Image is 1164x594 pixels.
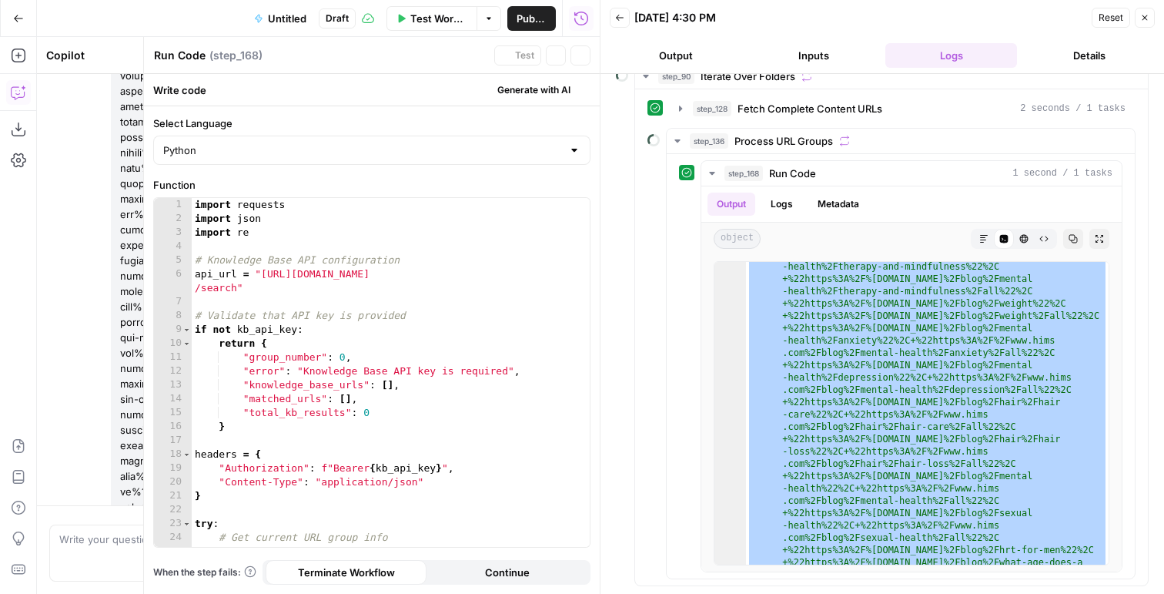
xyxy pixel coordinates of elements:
span: Draft [326,12,349,25]
div: 17 [154,434,192,448]
button: Output [707,193,755,216]
span: Toggle code folding, rows 23 through 78 [182,517,191,531]
div: 21 [154,489,192,503]
button: Generate with AI [477,80,590,100]
button: Untitled [245,6,316,31]
div: 19 [154,461,192,475]
span: Generate with AI [497,83,570,97]
button: Continue [426,560,587,585]
span: Terminate Workflow [298,565,395,580]
span: Continue [485,565,530,580]
div: 20 [154,475,192,489]
input: Python [163,143,562,158]
span: Fetch Complete Content URLs [738,101,882,116]
div: 7 [154,295,192,309]
button: Logs [761,193,802,216]
span: Test [515,49,534,62]
span: Untitled [268,11,306,26]
div: 6 [154,267,192,295]
button: 1 second / 1 tasks [701,161,1122,186]
span: Toggle code folding, rows 10 through 16 [182,337,191,351]
label: Function [153,177,590,193]
div: 9 [154,323,192,337]
div: 1 second / 1 tasks [701,186,1122,572]
span: Run Code [769,166,816,181]
button: Inputs [748,43,879,68]
button: Test Workflow [386,6,477,31]
div: 15 [154,406,192,420]
button: Logs [885,43,1017,68]
span: Test Workflow [410,11,468,26]
div: 16 [154,420,192,434]
span: Iterate Over Folders [701,69,795,84]
span: Publish [517,11,547,26]
span: step_128 [693,101,731,116]
span: Process URL Groups [734,133,833,149]
div: 10 [154,337,192,351]
span: Toggle code folding, rows 18 through 21 [182,448,191,461]
div: Copilot [46,48,150,63]
div: 18 [154,448,192,461]
div: 1 [154,198,192,212]
div: 11 [154,351,192,364]
span: Toggle code folding, rows 9 through 16 [182,323,191,337]
div: 8 [154,309,192,323]
div: 5 [154,253,192,267]
span: 2 seconds / 1 tasks [1020,102,1126,116]
span: step_90 [658,69,694,84]
button: Output [610,43,741,68]
button: Test [494,45,541,65]
button: Publish [507,6,556,31]
div: 14 [154,392,192,406]
div: 23 [154,517,192,531]
div: 2 [154,212,192,226]
div: 12 [154,364,192,378]
span: Reset [1099,11,1123,25]
div: 24 [154,531,192,545]
div: 3 [154,226,192,240]
label: Select Language [153,116,590,131]
span: object [714,229,761,249]
a: When the step fails: [153,565,256,579]
button: 2 seconds / 1 tasks [670,96,1135,121]
div: 22 [154,503,192,517]
span: step_136 [690,133,728,149]
div: 25 [154,545,192,559]
button: Reset [1092,8,1130,28]
span: ( step_168 ) [209,48,263,63]
div: 13 [154,378,192,392]
textarea: Run Code [154,48,206,63]
span: step_168 [724,166,763,181]
button: Details [1023,43,1155,68]
div: Write code [144,74,600,106]
span: 1 second / 1 tasks [1012,166,1112,180]
button: Metadata [808,193,868,216]
div: 4 [154,240,192,253]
